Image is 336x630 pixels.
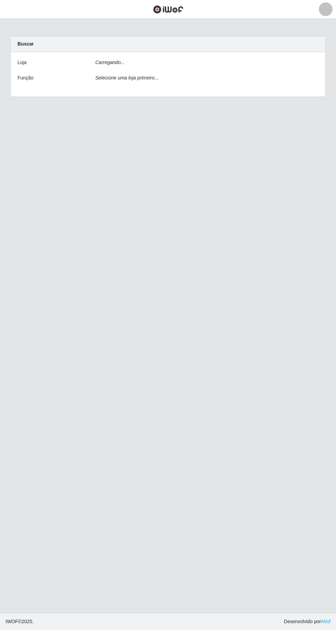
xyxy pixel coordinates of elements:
[5,619,18,624] span: IWOF
[17,41,34,47] strong: Buscar
[284,618,331,625] span: Desenvolvido por
[153,5,183,14] img: CoreUI Logo
[17,59,26,66] label: Loja
[17,74,34,82] label: Função
[95,75,158,81] i: Selecione uma loja primeiro...
[5,618,34,625] span: © 2025 .
[95,60,125,65] i: Carregando...
[321,619,331,624] a: iWof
